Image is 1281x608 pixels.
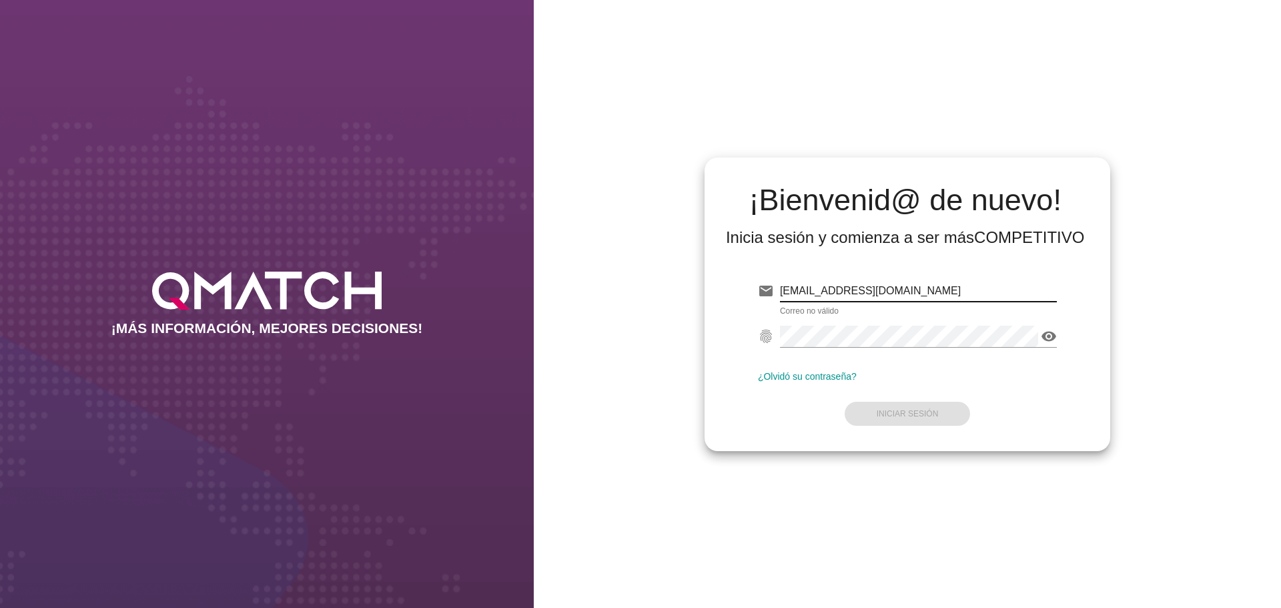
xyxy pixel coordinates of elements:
a: ¿Olvidó su contraseña? [758,371,857,382]
strong: COMPETITIVO [974,228,1084,246]
h2: ¡Bienvenid@ de nuevo! [726,184,1085,216]
i: visibility [1041,328,1057,344]
div: Inicia sesión y comienza a ser más [726,227,1085,248]
i: fingerprint [758,328,774,344]
h2: ¡MÁS INFORMACIÓN, MEJORES DECISIONES! [111,320,423,336]
i: email [758,283,774,299]
div: Correo no válido [780,307,1057,315]
input: E-mail [780,280,1057,302]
